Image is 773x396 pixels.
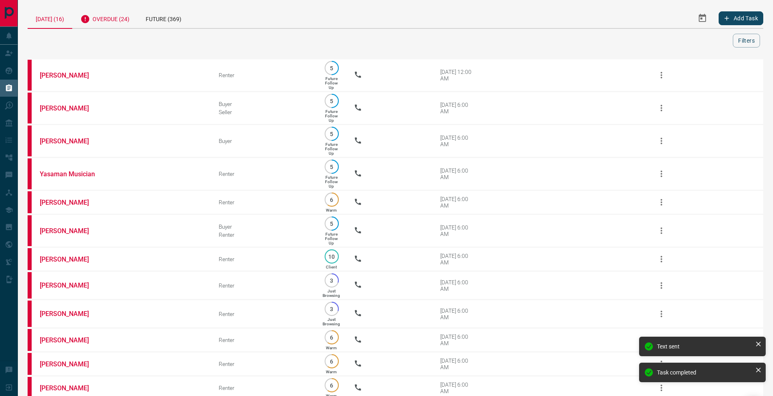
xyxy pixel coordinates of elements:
[219,311,309,317] div: Renter
[440,279,475,292] div: [DATE] 6:00 AM
[657,343,752,350] div: Text sent
[219,256,309,262] div: Renter
[219,199,309,206] div: Renter
[329,277,335,283] p: 3
[28,301,32,327] div: property.ca
[219,101,309,107] div: Buyer
[40,199,101,206] a: [PERSON_NAME]
[325,76,338,90] p: Future Follow Up
[28,215,32,246] div: property.ca
[326,265,337,269] p: Client
[72,8,138,28] div: Overdue (24)
[325,175,338,188] p: Future Follow Up
[440,102,475,115] div: [DATE] 6:00 AM
[40,281,101,289] a: [PERSON_NAME]
[440,224,475,237] div: [DATE] 6:00 AM
[40,104,101,112] a: [PERSON_NAME]
[329,221,335,227] p: 5
[440,381,475,394] div: [DATE] 6:00 AM
[329,306,335,312] p: 3
[138,8,189,28] div: Future (369)
[28,60,32,91] div: property.ca
[40,227,101,235] a: [PERSON_NAME]
[219,337,309,343] div: Renter
[329,358,335,364] p: 6
[329,334,335,340] p: 6
[28,248,32,270] div: property.ca
[323,317,340,326] p: Just Browsing
[733,34,760,48] button: Filters
[325,232,338,245] p: Future Follow Up
[40,384,101,392] a: [PERSON_NAME]
[329,65,335,71] p: 5
[219,385,309,391] div: Renter
[28,126,32,156] div: property.ca
[28,158,32,189] div: property.ca
[28,191,32,213] div: property.ca
[440,134,475,147] div: [DATE] 6:00 AM
[325,109,338,123] p: Future Follow Up
[28,272,32,299] div: property.ca
[326,208,337,212] p: Warm
[329,98,335,104] p: 5
[28,329,32,351] div: property.ca
[329,197,335,203] p: 6
[219,223,309,230] div: Buyer
[219,138,309,144] div: Buyer
[219,109,309,115] div: Seller
[28,93,32,123] div: property.ca
[657,369,752,376] div: Task completed
[40,255,101,263] a: [PERSON_NAME]
[40,360,101,368] a: [PERSON_NAME]
[329,164,335,170] p: 5
[440,253,475,266] div: [DATE] 6:00 AM
[28,353,32,375] div: property.ca
[326,346,337,350] p: Warm
[693,9,712,28] button: Select Date Range
[719,11,763,25] button: Add Task
[440,357,475,370] div: [DATE] 6:00 AM
[40,71,101,79] a: [PERSON_NAME]
[329,253,335,260] p: 10
[323,289,340,298] p: Just Browsing
[219,282,309,289] div: Renter
[329,382,335,388] p: 6
[40,310,101,318] a: [PERSON_NAME]
[40,170,101,178] a: Yasaman Musician
[28,8,72,29] div: [DATE] (16)
[440,69,475,82] div: [DATE] 12:00 AM
[219,72,309,78] div: Renter
[219,232,309,238] div: Renter
[40,137,101,145] a: [PERSON_NAME]
[326,370,337,374] p: Warm
[440,167,475,180] div: [DATE] 6:00 AM
[219,171,309,177] div: Renter
[325,142,338,156] p: Future Follow Up
[440,307,475,320] div: [DATE] 6:00 AM
[219,361,309,367] div: Renter
[40,336,101,344] a: [PERSON_NAME]
[329,131,335,137] p: 5
[440,196,475,209] div: [DATE] 6:00 AM
[440,333,475,346] div: [DATE] 6:00 AM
